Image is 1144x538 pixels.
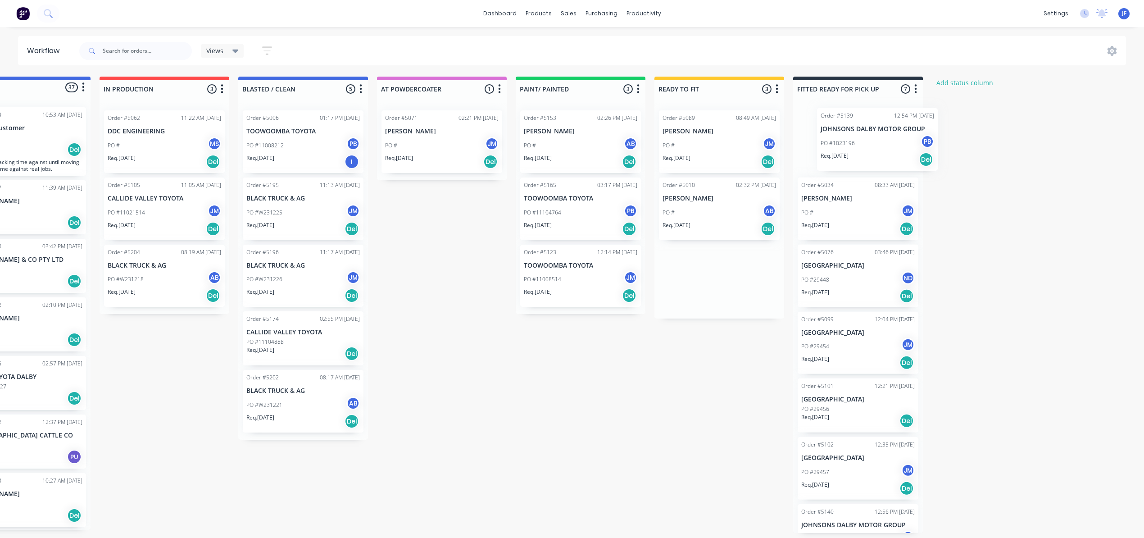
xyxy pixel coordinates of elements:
[623,84,633,94] span: 3
[521,7,556,20] div: products
[242,84,331,94] input: Enter column name…
[206,46,223,55] span: Views
[932,77,998,89] button: Add status column
[556,7,581,20] div: sales
[479,7,521,20] a: dashboard
[27,46,64,56] div: Workflow
[207,84,217,94] span: 3
[622,7,666,20] div: productivity
[346,84,355,94] span: 5
[485,84,494,94] span: 1
[16,7,30,20] img: Factory
[1122,9,1126,18] span: JF
[797,84,886,94] input: Enter column name…
[658,84,747,94] input: Enter column name…
[520,84,608,94] input: Enter column name…
[1039,7,1073,20] div: settings
[104,84,192,94] input: Enter column name…
[762,84,772,94] span: 3
[103,42,192,60] input: Search for orders...
[901,84,910,94] span: 7
[581,7,622,20] div: purchasing
[381,84,470,94] input: Enter column name…
[65,82,78,92] span: 37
